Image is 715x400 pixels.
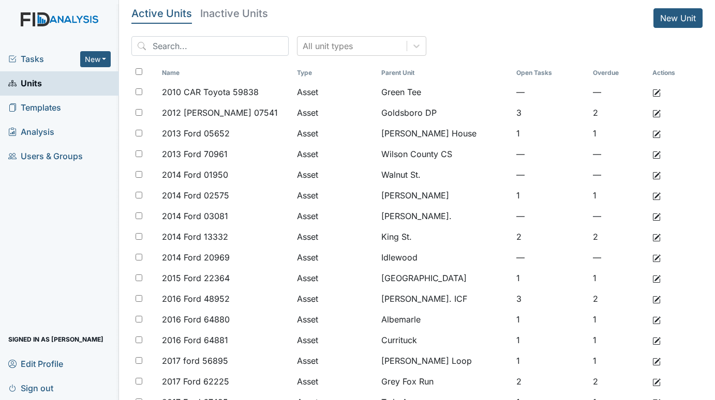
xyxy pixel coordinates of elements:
span: 2010 CAR Toyota 59838 [162,86,259,98]
span: Signed in as [PERSON_NAME] [8,331,103,347]
td: 1 [512,350,589,371]
td: Asset [293,330,377,350]
td: — [589,247,648,268]
div: All unit types [303,40,353,52]
td: Grey Fox Run [377,371,513,392]
td: — [589,82,648,102]
td: King St. [377,226,513,247]
td: 2 [589,288,648,309]
td: 1 [512,185,589,206]
span: Templates [8,100,61,116]
td: Asset [293,82,377,102]
td: 1 [589,268,648,288]
td: Green Tee [377,82,513,102]
th: Toggle SortBy [512,64,589,82]
td: 1 [589,330,648,350]
td: Currituck [377,330,513,350]
td: — [589,164,648,185]
span: Edit Profile [8,356,63,372]
a: Tasks [8,53,80,65]
td: Goldsboro DP [377,102,513,123]
span: 2013 Ford 70961 [162,148,228,160]
td: — [512,247,589,268]
span: Users & Groups [8,148,83,164]
td: [GEOGRAPHIC_DATA] [377,268,513,288]
td: Asset [293,350,377,371]
span: 2014 Ford 03081 [162,210,228,222]
input: Toggle All Rows Selected [136,68,142,75]
td: Asset [293,144,377,164]
td: — [512,164,589,185]
td: 2 [589,371,648,392]
td: Asset [293,185,377,206]
span: 2014 Ford 01950 [162,168,228,181]
td: 1 [589,185,648,206]
td: 1 [512,309,589,330]
td: 2 [589,102,648,123]
td: Idlewood [377,247,513,268]
td: [PERSON_NAME] House [377,123,513,144]
td: — [512,206,589,226]
span: 2014 Ford 13332 [162,230,228,243]
span: 2017 ford 56895 [162,355,228,367]
input: Search... [131,36,289,56]
td: [PERSON_NAME]. ICF [377,288,513,309]
td: — [512,144,589,164]
span: 2016 Ford 48952 [162,293,230,305]
button: New [80,51,111,67]
td: 1 [512,330,589,350]
td: 2 [589,226,648,247]
td: Asset [293,102,377,123]
td: — [589,206,648,226]
td: — [589,144,648,164]
td: 1 [589,309,648,330]
td: 2 [512,226,589,247]
td: 1 [589,123,648,144]
td: Albemarle [377,309,513,330]
td: [PERSON_NAME]. [377,206,513,226]
span: 2017 Ford 62225 [162,375,229,388]
th: Toggle SortBy [158,64,293,82]
span: 2013 Ford 05652 [162,127,230,140]
td: 3 [512,288,589,309]
td: [PERSON_NAME] [377,185,513,206]
td: — [512,82,589,102]
h5: Active Units [131,8,192,19]
span: 2016 Ford 64881 [162,334,228,346]
span: Analysis [8,124,54,140]
td: Wilson County CS [377,144,513,164]
th: Toggle SortBy [293,64,377,82]
td: Asset [293,123,377,144]
td: 1 [512,268,589,288]
td: 1 [512,123,589,144]
td: 1 [589,350,648,371]
td: Asset [293,247,377,268]
h5: Inactive Units [200,8,268,19]
span: 2012 [PERSON_NAME] 07541 [162,106,278,119]
span: Sign out [8,380,53,396]
th: Toggle SortBy [589,64,648,82]
td: Walnut St. [377,164,513,185]
td: [PERSON_NAME] Loop [377,350,513,371]
th: Actions [648,64,700,82]
td: Asset [293,268,377,288]
td: 3 [512,102,589,123]
td: Asset [293,309,377,330]
td: 2 [512,371,589,392]
td: Asset [293,226,377,247]
td: Asset [293,288,377,309]
span: 2015 Ford 22364 [162,272,230,284]
span: 2014 Ford 20969 [162,251,230,264]
a: New Unit [653,8,703,28]
td: Asset [293,206,377,226]
span: 2016 Ford 64880 [162,313,230,326]
span: Units [8,75,42,91]
th: Toggle SortBy [377,64,513,82]
span: 2014 Ford 02575 [162,189,229,202]
td: Asset [293,371,377,392]
td: Asset [293,164,377,185]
